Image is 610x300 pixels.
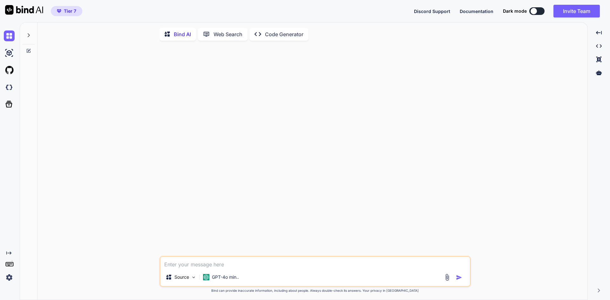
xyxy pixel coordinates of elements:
[553,5,600,17] button: Invite Team
[174,274,189,280] p: Source
[414,9,450,14] span: Discord Support
[4,65,15,76] img: githubLight
[57,9,61,13] img: premium
[460,9,493,14] span: Documentation
[414,8,450,15] button: Discord Support
[265,30,303,38] p: Code Generator
[51,6,82,16] button: premiumTier 7
[212,274,239,280] p: GPT-4o min..
[213,30,242,38] p: Web Search
[64,8,76,14] span: Tier 7
[5,5,43,15] img: Bind AI
[444,274,451,281] img: attachment
[174,30,191,38] p: Bind AI
[203,274,209,280] img: GPT-4o mini
[503,8,527,14] span: Dark mode
[159,288,471,293] p: Bind can provide inaccurate information, including about people. Always double-check its answers....
[4,82,15,93] img: darkCloudIdeIcon
[191,275,196,280] img: Pick Models
[456,274,462,281] img: icon
[4,272,15,283] img: settings
[4,30,15,41] img: chat
[4,48,15,58] img: ai-studio
[460,8,493,15] button: Documentation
